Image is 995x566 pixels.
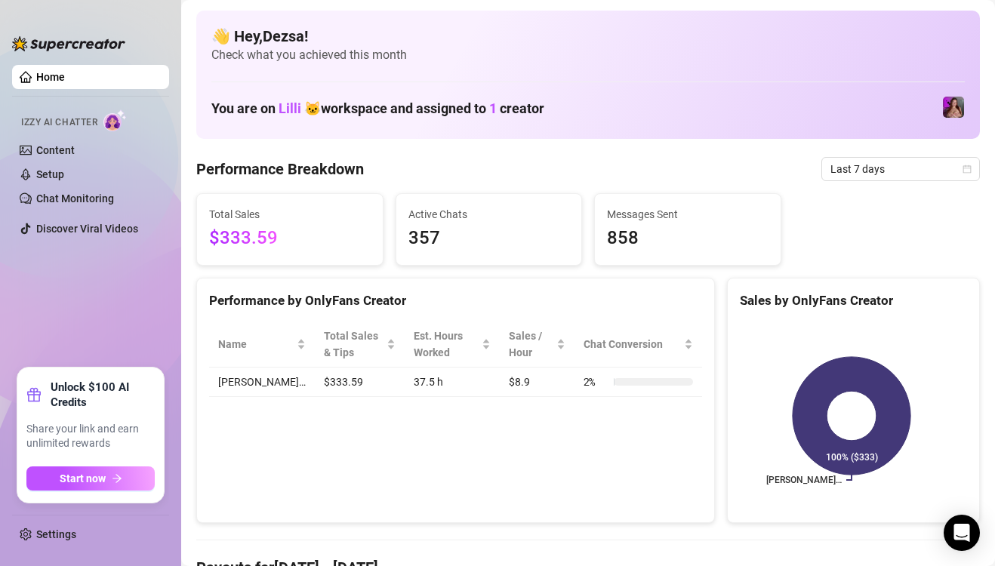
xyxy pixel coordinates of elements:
span: Total Sales [209,206,371,223]
div: Open Intercom Messenger [944,515,980,551]
th: Total Sales & Tips [315,321,405,368]
h4: 👋 Hey, Dezsa ! [211,26,965,47]
th: Sales / Hour [500,321,575,368]
span: Lilli 🐱 [279,100,321,116]
img: logo-BBDzfeDw.svg [12,36,125,51]
a: Setup [36,168,64,180]
div: Sales by OnlyFans Creator [740,291,967,311]
span: Izzy AI Chatter [21,115,97,130]
a: Discover Viral Videos [36,223,138,235]
a: Chat Monitoring [36,192,114,205]
div: Est. Hours Worked [414,328,478,361]
text: [PERSON_NAME]… [766,475,842,485]
td: 37.5 h [405,368,499,397]
h4: Performance Breakdown [196,158,364,180]
span: gift [26,387,42,402]
span: 1 [489,100,497,116]
td: [PERSON_NAME]… [209,368,315,397]
img: AI Chatter [103,109,127,131]
button: Start nowarrow-right [26,466,155,491]
span: Total Sales & Tips [324,328,384,361]
span: Chat Conversion [584,336,681,352]
td: $8.9 [500,368,575,397]
span: 2 % [584,374,608,390]
span: arrow-right [112,473,122,484]
span: Sales / Hour [509,328,553,361]
span: calendar [963,165,972,174]
a: Settings [36,528,76,540]
strong: Unlock $100 AI Credits [51,380,155,410]
span: 858 [607,224,769,253]
img: allison [943,97,964,118]
span: Name [218,336,294,352]
a: Content [36,144,75,156]
span: Active Chats [408,206,570,223]
div: Performance by OnlyFans Creator [209,291,702,311]
span: Share your link and earn unlimited rewards [26,422,155,451]
th: Name [209,321,315,368]
a: Home [36,71,65,83]
th: Chat Conversion [575,321,702,368]
span: Last 7 days [830,158,971,180]
span: $333.59 [209,224,371,253]
span: Check what you achieved this month [211,47,965,63]
span: Messages Sent [607,206,769,223]
span: 357 [408,224,570,253]
span: Start now [60,472,106,484]
h1: You are on workspace and assigned to creator [211,100,544,117]
td: $333.59 [315,368,405,397]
